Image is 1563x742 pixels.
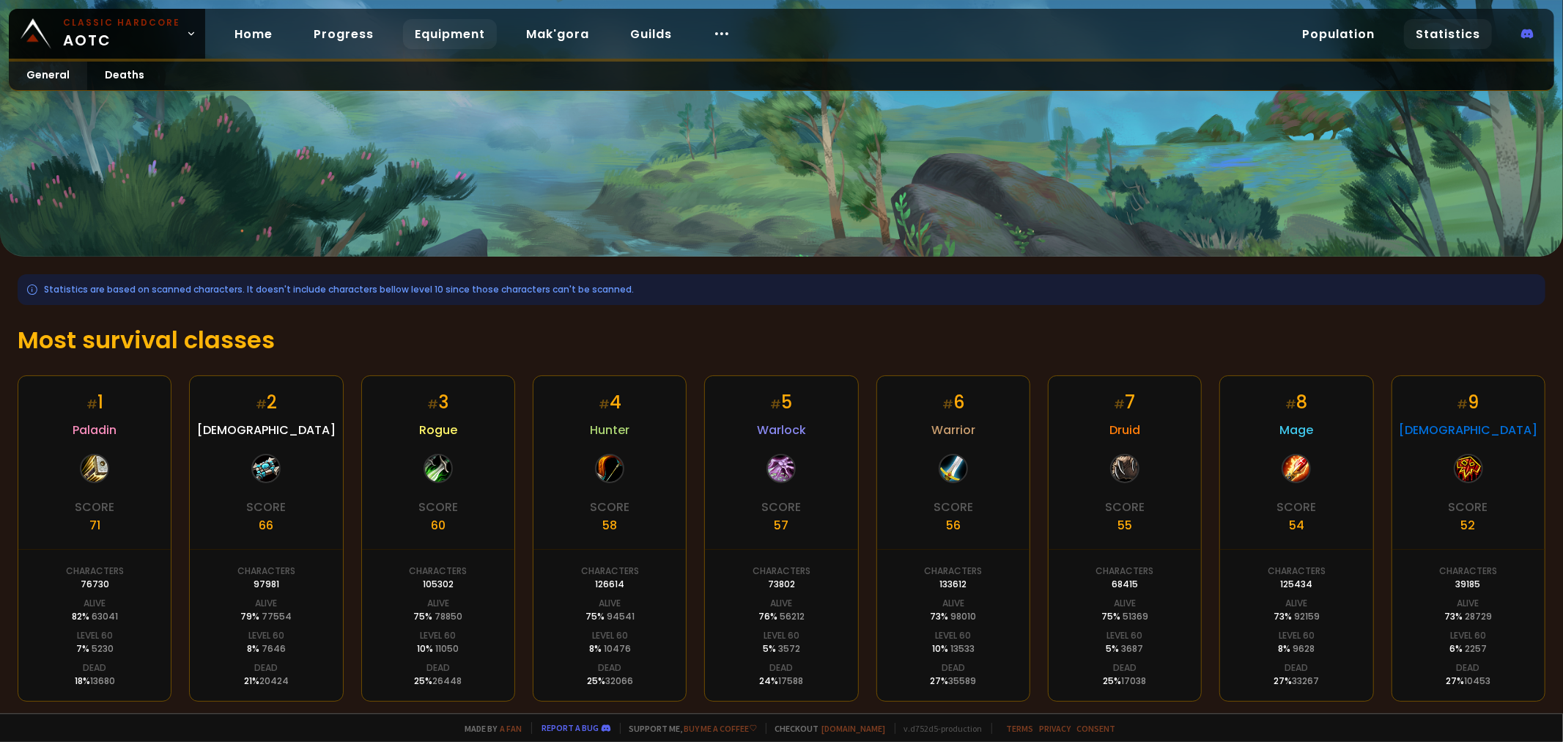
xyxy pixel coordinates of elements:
[595,578,624,591] div: 126614
[9,9,205,59] a: Classic HardcoreAOTC
[1439,565,1497,578] div: Characters
[758,610,805,623] div: 76 %
[431,516,446,535] div: 60
[1280,578,1312,591] div: 125434
[774,516,788,535] div: 57
[759,675,803,688] div: 24 %
[942,597,964,610] div: Alive
[931,421,975,439] span: Warrior
[1289,516,1304,535] div: 54
[417,642,459,655] div: 10 %
[89,516,100,535] div: 71
[1444,610,1492,623] div: 73 %
[9,62,87,90] a: General
[590,498,629,516] div: Score
[1457,389,1479,415] div: 9
[413,610,462,623] div: 75 %
[500,723,522,734] a: a fan
[90,675,115,687] span: 13680
[83,661,106,675] div: Dead
[939,578,967,591] div: 133612
[935,629,971,642] div: Level 60
[1461,516,1476,535] div: 52
[1107,629,1143,642] div: Level 60
[770,389,792,415] div: 5
[414,675,462,688] div: 25 %
[262,610,292,622] span: 77554
[587,675,633,688] div: 25 %
[75,498,114,516] div: Score
[427,597,449,610] div: Alive
[435,642,459,655] span: 11050
[247,642,286,655] div: 8 %
[1293,642,1315,655] span: 9628
[255,597,277,610] div: Alive
[1456,578,1481,591] div: 39185
[599,389,621,415] div: 4
[1446,675,1490,688] div: 27 %
[403,19,497,49] a: Equipment
[223,19,284,49] a: Home
[942,661,965,675] div: Dead
[604,642,631,655] span: 10476
[1106,642,1144,655] div: 5 %
[1040,723,1071,734] a: Privacy
[246,498,286,516] div: Score
[1285,597,1307,610] div: Alive
[934,498,973,516] div: Score
[602,516,617,535] div: 58
[932,642,975,655] div: 10 %
[1122,675,1147,687] span: 17038
[1007,723,1034,734] a: Terms
[419,421,457,439] span: Rogue
[237,565,295,578] div: Characters
[1276,498,1316,516] div: Score
[542,722,599,733] a: Report a bug
[757,421,806,439] span: Warlock
[766,723,886,734] span: Checkout
[240,610,292,623] div: 79 %
[254,578,279,591] div: 97981
[72,610,118,623] div: 82 %
[426,661,450,675] div: Dead
[618,19,684,49] a: Guilds
[1077,723,1116,734] a: Consent
[420,629,456,642] div: Level 60
[924,565,982,578] div: Characters
[599,597,621,610] div: Alive
[763,642,800,655] div: 5 %
[768,578,795,591] div: 73802
[950,610,976,622] span: 98010
[1285,661,1308,675] div: Dead
[1450,629,1486,642] div: Level 60
[1113,661,1137,675] div: Dead
[87,62,162,90] a: Deaths
[63,16,180,29] small: Classic Hardcore
[92,610,118,622] span: 63041
[778,642,800,655] span: 3572
[1096,565,1154,578] div: Characters
[1279,629,1315,642] div: Level 60
[1464,675,1490,687] span: 10453
[256,396,267,413] small: #
[66,565,124,578] div: Characters
[1123,610,1148,622] span: 51369
[256,389,277,415] div: 2
[1290,19,1386,49] a: Population
[1457,661,1480,675] div: Dead
[73,421,117,439] span: Paladin
[589,642,631,655] div: 8 %
[599,396,610,413] small: #
[895,723,983,734] span: v. d752d5 - production
[259,516,273,535] div: 66
[764,629,799,642] div: Level 60
[753,565,810,578] div: Characters
[457,723,522,734] span: Made by
[427,389,448,415] div: 3
[1294,610,1320,622] span: 92159
[684,723,757,734] a: Buy me a coffee
[1109,421,1140,439] span: Druid
[92,642,114,655] span: 5230
[1105,498,1145,516] div: Score
[778,675,803,687] span: 17588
